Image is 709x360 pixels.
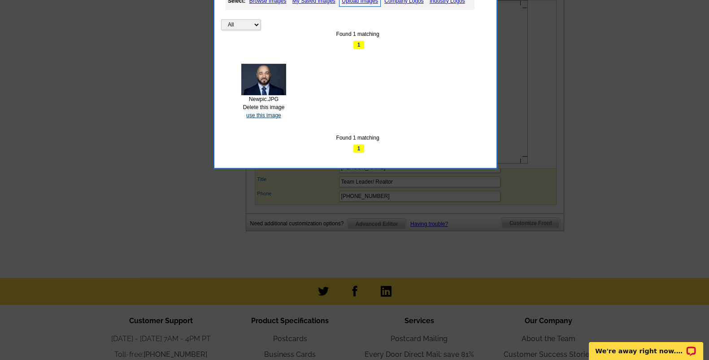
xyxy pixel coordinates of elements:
[353,40,365,49] span: 1
[221,134,494,142] div: Found 1 matching
[583,332,709,360] iframe: LiveChat chat widget
[246,112,281,119] a: use this image
[221,30,494,38] div: Found 1 matching
[243,104,285,110] a: Delete this image
[235,95,292,103] div: Newpic.JPG
[241,64,286,95] img: thumb-68a0c484e9025.jpg
[353,144,365,153] span: 1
